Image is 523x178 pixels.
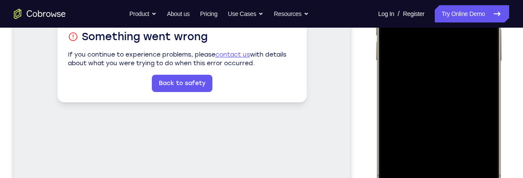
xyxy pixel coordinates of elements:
[378,5,394,22] a: Log In
[398,9,399,19] span: /
[129,5,157,22] button: Product
[403,5,424,22] a: Register
[54,114,282,127] h1: Something went wrong
[200,5,217,22] a: Pricing
[167,5,189,22] a: About us
[274,5,309,22] button: Resources
[202,135,236,142] a: contact us
[228,5,263,22] button: Use Cases
[14,9,66,19] a: Go to the home page
[435,5,509,22] a: Try Online Demo
[54,134,282,152] p: If you continue to experience problems, please with details about what you were trying to do when...
[138,159,199,176] a: Back to safety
